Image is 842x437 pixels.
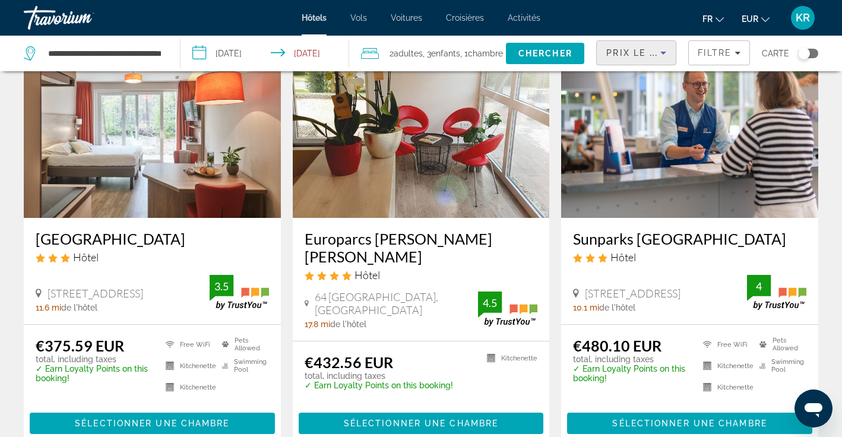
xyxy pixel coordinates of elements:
a: Activités [508,13,540,23]
button: Filters [688,40,750,65]
li: Kitchenette [697,358,754,373]
span: Carte [762,45,789,62]
li: Free WiFi [160,337,216,352]
ins: €480.10 EUR [573,337,661,354]
span: Sélectionner une chambre [344,419,498,428]
button: User Menu [787,5,818,30]
span: Sélectionner une chambre [75,419,229,428]
button: Sélectionner une chambre [567,413,812,434]
div: 4 star Hotel [305,268,538,281]
li: Swimming Pool [754,358,806,373]
span: de l'hôtel [330,319,366,329]
div: 3 star Hotel [36,251,269,264]
span: 2 [390,45,423,62]
span: KR [796,12,810,24]
span: , 1 [460,45,503,62]
p: total, including taxes [36,354,151,364]
a: Sélectionner une chambre [567,415,812,428]
span: Filtre [698,48,732,58]
a: Voitures [391,13,422,23]
div: 4.5 [478,296,502,310]
a: Sélectionner une chambre [30,415,275,428]
mat-select: Sort by [606,46,666,60]
span: Hôtel [73,251,99,264]
span: 11.6 mi [36,303,61,312]
button: Change currency [742,10,770,27]
img: TrustYou guest rating badge [747,275,806,310]
li: Kitchenette [481,353,537,363]
img: Sunparks Kempense Meren [561,28,818,218]
a: [GEOGRAPHIC_DATA] [36,230,269,248]
div: 4 [747,279,771,293]
a: Europarcs [PERSON_NAME] [PERSON_NAME] [305,230,538,265]
a: Vols [350,13,367,23]
button: Toggle map [789,48,818,59]
div: 3.5 [210,279,233,293]
div: 3 star Hotel [573,251,806,264]
a: Sunparks [GEOGRAPHIC_DATA] [573,230,806,248]
input: Search hotel destination [47,45,162,62]
span: 64 [GEOGRAPHIC_DATA], [GEOGRAPHIC_DATA] [315,290,479,316]
button: Search [506,43,584,64]
span: 10.1 mi [573,303,599,312]
a: Sélectionner une chambre [299,415,544,428]
li: Kitchenette [697,379,754,395]
button: Travelers: 2 adults, 3 children [349,36,506,71]
button: Sélectionner une chambre [299,413,544,434]
span: [STREET_ADDRESS] [48,287,143,300]
a: Hôtels [302,13,327,23]
li: Kitchenette [160,379,216,395]
li: Pets Allowed [754,337,806,352]
p: total, including taxes [573,354,688,364]
span: Sélectionner une chambre [612,419,767,428]
p: ✓ Earn Loyalty Points on this booking! [36,364,151,383]
span: , 3 [423,45,460,62]
li: Free WiFi [697,337,754,352]
span: 17.8 mi [305,319,330,329]
span: Adultes [394,49,423,58]
iframe: Bouton de lancement de la fenêtre de messagerie [794,389,832,427]
img: Europarcs Hoge Kempen [293,28,550,218]
span: Chambre [468,49,503,58]
button: Sélectionner une chambre [30,413,275,434]
span: fr [702,14,713,24]
li: Kitchenette [160,358,216,373]
span: EUR [742,14,758,24]
span: Chercher [518,49,572,58]
button: Change language [702,10,724,27]
p: ✓ Earn Loyalty Points on this booking! [305,381,453,390]
span: de l'hôtel [61,303,97,312]
li: Swimming Pool [216,358,269,373]
a: Travorium [24,2,143,33]
span: Enfants [431,49,460,58]
ins: €375.59 EUR [36,337,124,354]
ins: €432.56 EUR [305,353,393,371]
span: Prix le plus bas [606,48,699,58]
img: TrustYou guest rating badge [210,275,269,310]
span: Hôtel [610,251,636,264]
img: Green Resort Limburg [24,28,281,218]
span: de l'hôtel [599,303,635,312]
a: Croisières [446,13,484,23]
span: Hôtel [354,268,380,281]
img: TrustYou guest rating badge [478,292,537,327]
button: Select check in and out date [181,36,349,71]
span: [STREET_ADDRESS] [585,287,680,300]
p: ✓ Earn Loyalty Points on this booking! [573,364,688,383]
p: total, including taxes [305,371,453,381]
li: Pets Allowed [216,337,269,352]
